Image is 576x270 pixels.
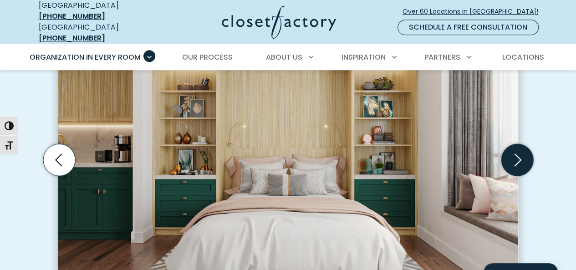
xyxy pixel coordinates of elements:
[502,52,544,62] span: Locations
[30,52,141,62] span: Organization in Every Room
[266,52,302,62] span: About Us
[40,140,79,179] button: Previous slide
[39,11,105,21] a: [PHONE_NUMBER]
[182,52,233,62] span: Our Process
[402,4,546,20] a: Over 60 Locations in [GEOGRAPHIC_DATA]!
[39,33,105,43] a: [PHONE_NUMBER]
[498,140,537,179] button: Next slide
[424,52,460,62] span: Partners
[398,20,539,35] a: Schedule a Free Consultation
[403,7,545,16] span: Over 60 Locations in [GEOGRAPHIC_DATA]!
[222,5,336,39] img: Closet Factory Logo
[23,45,553,70] nav: Primary Menu
[342,52,386,62] span: Inspiration
[39,22,150,44] div: [GEOGRAPHIC_DATA]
